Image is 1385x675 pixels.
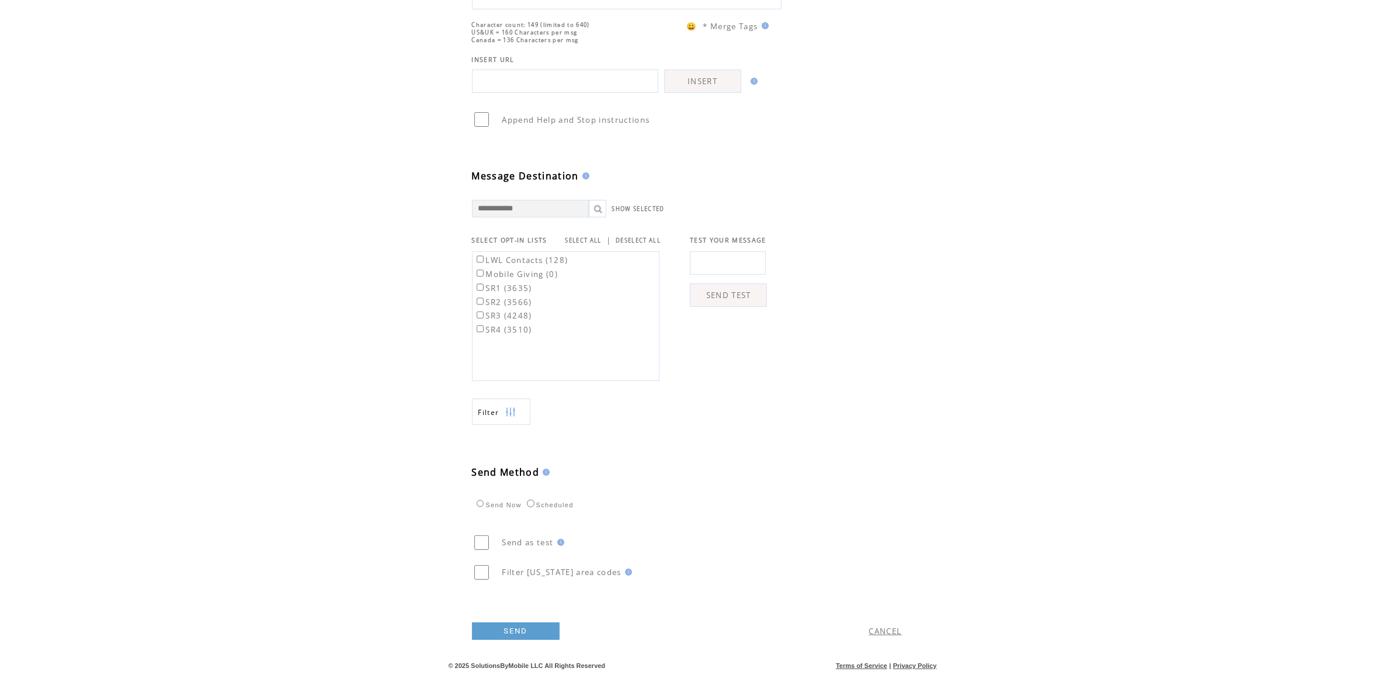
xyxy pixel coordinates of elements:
img: filters.png [505,399,516,425]
a: SELECT ALL [565,237,602,244]
span: Append Help and Stop instructions [502,115,650,125]
label: Scheduled [524,501,574,508]
label: LWL Contacts (128) [474,255,568,265]
img: help.gif [758,22,769,29]
span: TEST YOUR MESSAGE [690,236,766,244]
span: Send Method [472,466,540,479]
span: Message Destination [472,169,579,182]
span: | [889,662,891,669]
span: Show filters [478,407,499,417]
label: SR2 (3566) [474,297,532,307]
img: help.gif [579,172,589,179]
span: Canada = 136 Characters per msg [472,36,579,44]
a: SEND TEST [690,283,767,307]
a: SEND [472,622,560,640]
a: INSERT [664,70,741,93]
img: help.gif [539,469,550,476]
label: Mobile Giving (0) [474,269,558,279]
img: help.gif [747,78,758,85]
img: help.gif [622,569,632,576]
input: Mobile Giving (0) [477,269,484,277]
label: SR1 (3635) [474,283,532,293]
input: Scheduled [527,500,534,507]
a: Privacy Policy [893,662,937,669]
span: SELECT OPT-IN LISTS [472,236,547,244]
label: SR4 (3510) [474,324,532,335]
input: SR4 (3510) [477,325,484,333]
input: LWL Contacts (128) [477,255,484,263]
input: SR2 (3566) [477,297,484,305]
a: Filter [472,399,530,425]
span: | [606,235,611,245]
span: © 2025 SolutionsByMobile LLC All Rights Reserved [449,662,606,669]
a: SHOW SELECTED [612,205,665,213]
span: Filter [US_STATE] area codes [502,567,622,577]
label: SR3 (4248) [474,310,532,321]
span: INSERT URL [472,56,515,64]
span: 😀 [686,21,697,32]
span: * Merge Tags [703,21,758,32]
span: US&UK = 160 Characters per msg [472,29,578,36]
img: help.gif [554,539,564,546]
input: SR3 (4248) [477,311,484,319]
span: Character count: 149 (limited to 640) [472,21,590,29]
input: SR1 (3635) [477,283,484,291]
a: Terms of Service [836,662,887,669]
input: Send Now [477,500,484,507]
label: Send Now [474,501,522,508]
a: CANCEL [869,626,902,636]
a: DESELECT ALL [616,237,661,244]
span: Send as test [502,537,554,548]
